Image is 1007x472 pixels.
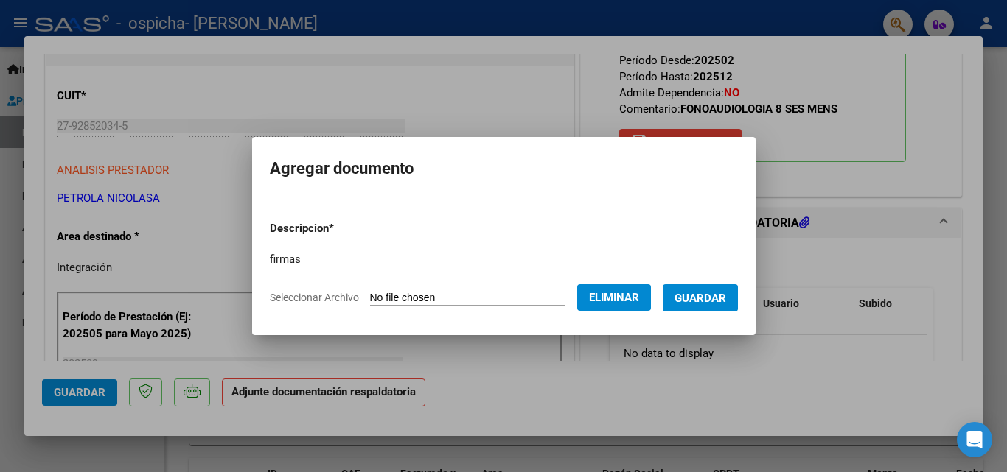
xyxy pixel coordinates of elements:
div: Open Intercom Messenger [957,422,992,457]
p: Descripcion [270,220,411,237]
button: Eliminar [577,284,651,311]
h2: Agregar documento [270,155,738,183]
span: Guardar [675,292,726,305]
span: Seleccionar Archivo [270,292,359,303]
button: Guardar [663,284,738,311]
span: Eliminar [589,291,639,304]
